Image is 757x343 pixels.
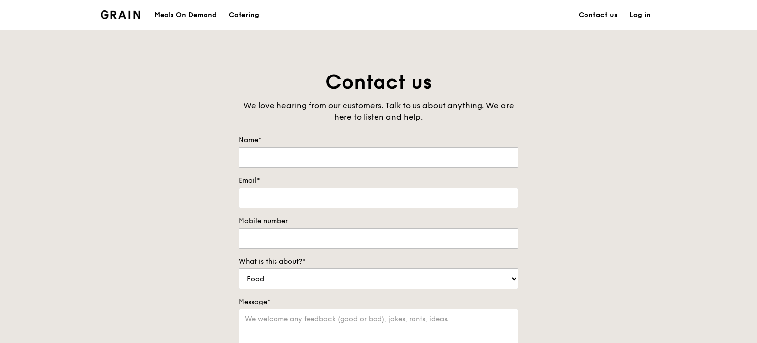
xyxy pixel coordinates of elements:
a: Catering [223,0,265,30]
div: Catering [229,0,259,30]
label: Name* [239,135,518,145]
a: Contact us [573,0,623,30]
h1: Contact us [239,69,518,96]
div: Meals On Demand [154,0,217,30]
img: Grain [101,10,140,19]
label: Mobile number [239,216,518,226]
label: What is this about?* [239,257,518,267]
label: Email* [239,176,518,186]
label: Message* [239,297,518,307]
div: We love hearing from our customers. Talk to us about anything. We are here to listen and help. [239,100,518,123]
a: Log in [623,0,656,30]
